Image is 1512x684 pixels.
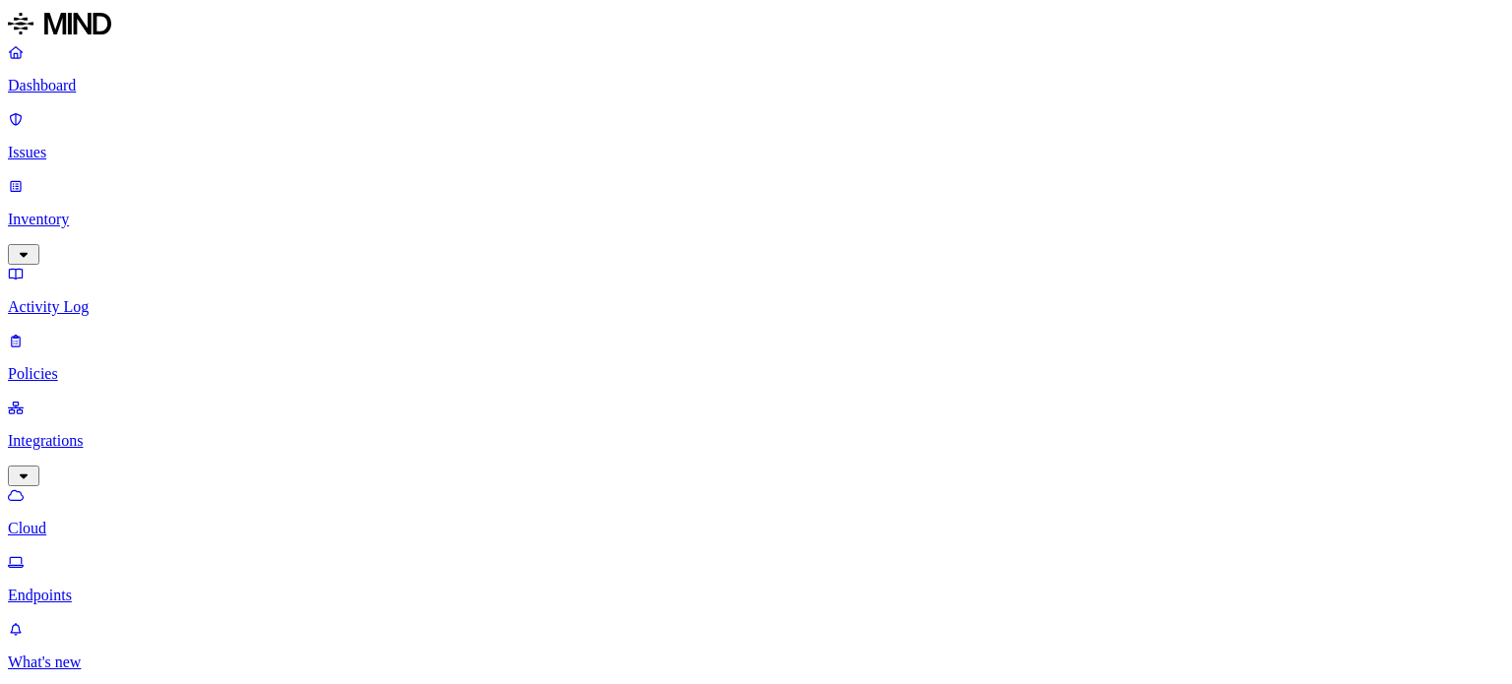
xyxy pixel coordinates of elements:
[8,177,1504,262] a: Inventory
[8,332,1504,383] a: Policies
[8,520,1504,537] p: Cloud
[8,399,1504,483] a: Integrations
[8,77,1504,94] p: Dashboard
[8,553,1504,604] a: Endpoints
[8,298,1504,316] p: Activity Log
[8,211,1504,228] p: Inventory
[8,43,1504,94] a: Dashboard
[8,265,1504,316] a: Activity Log
[8,365,1504,383] p: Policies
[8,8,111,39] img: MIND
[8,144,1504,161] p: Issues
[8,587,1504,604] p: Endpoints
[8,432,1504,450] p: Integrations
[8,620,1504,671] a: What's new
[8,653,1504,671] p: What's new
[8,8,1504,43] a: MIND
[8,486,1504,537] a: Cloud
[8,110,1504,161] a: Issues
